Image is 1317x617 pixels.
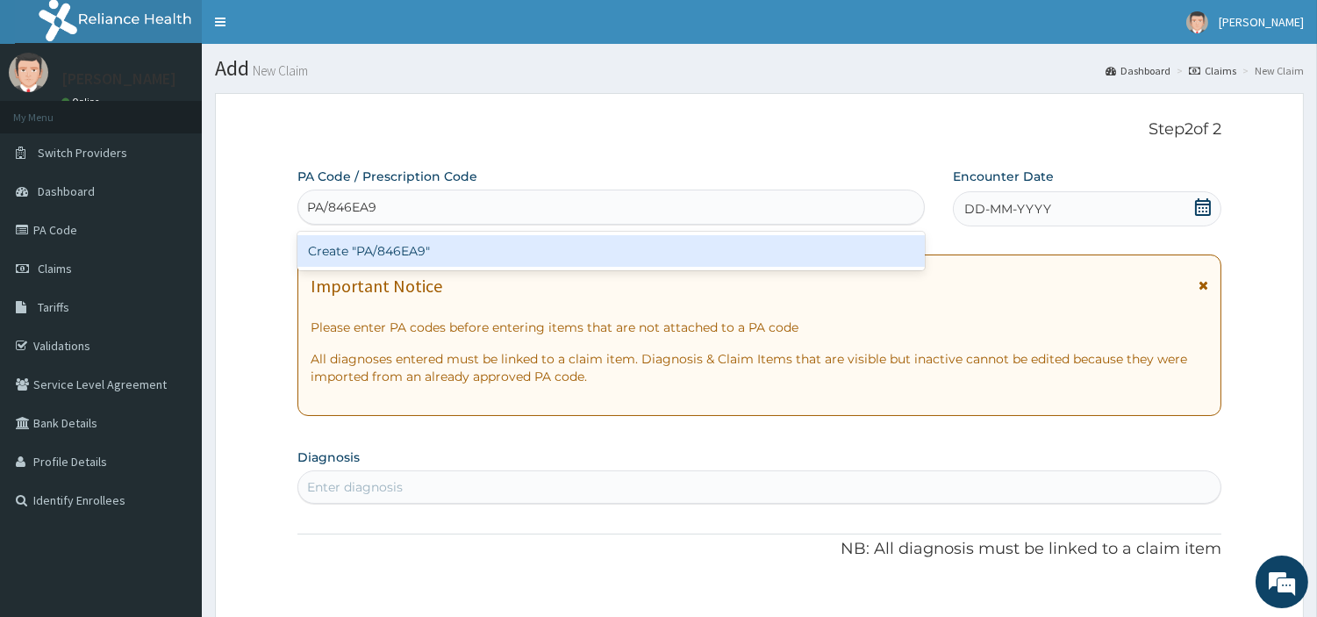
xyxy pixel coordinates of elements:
[249,64,308,77] small: New Claim
[38,145,127,161] span: Switch Providers
[311,276,442,296] h1: Important Notice
[311,350,1208,385] p: All diagnoses entered must be linked to a claim item. Diagnosis & Claim Items that are visible bu...
[964,200,1051,218] span: DD-MM-YYYY
[1106,63,1170,78] a: Dashboard
[297,235,925,267] div: Create "PA/846EA9"
[215,57,1304,80] h1: Add
[1189,63,1236,78] a: Claims
[297,120,1221,140] p: Step 2 of 2
[1186,11,1208,33] img: User Image
[297,538,1221,561] p: NB: All diagnosis must be linked to a claim item
[1219,14,1304,30] span: [PERSON_NAME]
[288,9,330,51] div: Minimize live chat window
[38,183,95,199] span: Dashboard
[38,261,72,276] span: Claims
[311,319,1208,336] p: Please enter PA codes before entering items that are not attached to a PA code
[91,98,295,121] div: Chat with us now
[9,53,48,92] img: User Image
[32,88,71,132] img: d_794563401_company_1708531726252_794563401
[61,71,176,87] p: [PERSON_NAME]
[102,192,242,369] span: We're online!
[9,422,334,484] textarea: Type your message and hit 'Enter'
[953,168,1054,185] label: Encounter Date
[297,168,477,185] label: PA Code / Prescription Code
[297,448,360,466] label: Diagnosis
[1238,63,1304,78] li: New Claim
[61,96,104,108] a: Online
[307,478,403,496] div: Enter diagnosis
[38,299,69,315] span: Tariffs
